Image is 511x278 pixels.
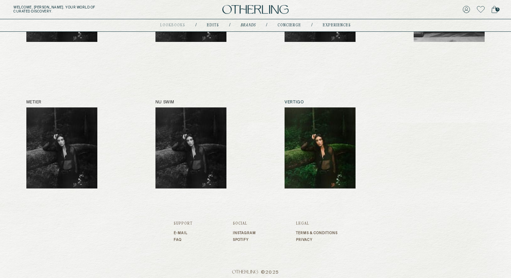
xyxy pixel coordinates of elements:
[229,23,230,28] div: /
[491,5,497,14] a: 5
[241,24,256,27] a: Brands
[233,222,256,226] h3: Social
[26,100,97,188] a: Metier
[222,5,289,14] img: logo
[233,231,256,235] a: Instagram
[207,24,219,27] a: Edits
[174,238,193,242] a: FAQ
[296,238,338,242] a: Privacy
[285,107,356,188] img: Vertigo
[174,222,193,226] h3: Support
[495,7,500,11] span: 5
[174,270,338,275] span: © 2025
[296,222,338,226] h3: Legal
[285,100,356,105] h2: Vertigo
[266,23,267,28] div: /
[296,231,338,235] a: Terms & Conditions
[155,107,226,188] img: Nu Swim
[174,231,193,235] a: E-mail
[233,238,256,242] a: Spotify
[26,107,97,188] img: Metier
[160,24,185,27] a: lookbooks
[285,100,356,188] a: Vertigo
[323,24,351,27] a: experiences
[277,24,301,27] a: concierge
[155,100,226,105] h2: Nu Swim
[155,100,226,188] a: Nu Swim
[14,5,159,14] h5: Welcome, [PERSON_NAME] . Your world of curated discovery.
[195,23,197,28] div: /
[311,23,313,28] div: /
[26,100,97,105] h2: Metier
